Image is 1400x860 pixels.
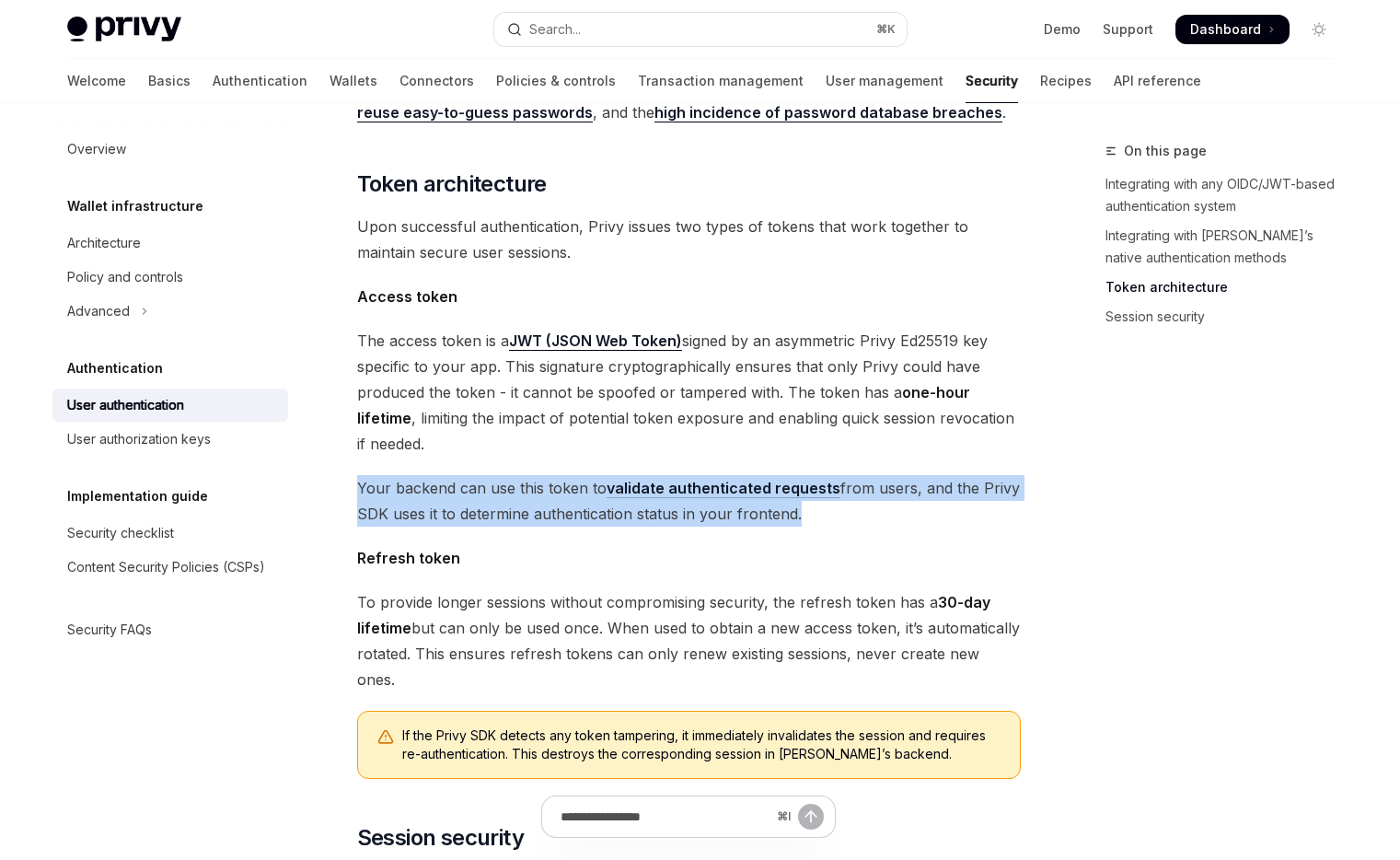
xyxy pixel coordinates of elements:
[607,479,840,498] a: validate authenticated requests
[496,59,616,103] a: Policies & controls
[402,726,1001,763] span: If the Privy SDK detects any token tampering, it immediately invalidates the session and requires...
[638,59,804,103] a: Transaction management
[52,551,288,584] a: Content Security Policies (CSPs)
[52,517,288,550] a: Security checklist
[67,300,130,322] div: Advanced
[67,266,183,288] div: Policy and controls
[654,103,1002,122] a: high incidence of password database breaches
[357,475,1021,527] span: Your backend can use this token to from users, and the Privy SDK uses it to determine authenticat...
[1304,15,1334,44] button: Toggle dark mode
[399,59,474,103] a: Connectors
[52,389,288,422] a: User authentication
[52,261,288,294] a: Policy and controls
[1040,59,1092,103] a: Recipes
[1124,140,1207,162] span: On this page
[67,428,211,450] div: User authorization keys
[67,195,203,217] h5: Wallet infrastructure
[67,59,126,103] a: Welcome
[826,59,943,103] a: User management
[52,227,288,260] a: Architecture
[148,59,191,103] a: Basics
[876,22,896,37] span: ⌘ K
[357,214,1021,265] span: Upon successful authentication, Privy issues two types of tokens that work together to maintain s...
[1103,20,1153,39] a: Support
[67,522,174,544] div: Security checklist
[509,331,682,351] a: JWT (JSON Web Token)
[52,295,288,328] button: Toggle Advanced section
[67,232,141,254] div: Architecture
[67,394,184,416] div: User authentication
[1105,169,1348,221] a: Integrating with any OIDC/JWT-based authentication system
[1105,273,1348,302] a: Token architecture
[1044,20,1081,39] a: Demo
[357,589,1021,692] span: To provide longer sessions without compromising security, the refresh token has a but can only be...
[52,613,288,646] a: Security FAQs
[357,287,457,306] strong: Access token
[357,549,460,567] strong: Refresh token
[966,59,1018,103] a: Security
[67,619,152,641] div: Security FAQs
[1190,20,1261,39] span: Dashboard
[561,796,769,837] input: Ask a question...
[67,138,126,160] div: Overview
[1105,221,1348,273] a: Integrating with [PERSON_NAME]’s native authentication methods
[376,728,395,747] svg: Warning
[529,18,581,41] div: Search...
[1175,15,1290,44] a: Dashboard
[67,485,208,507] h5: Implementation guide
[798,804,824,830] button: Send message
[494,13,907,46] button: Open search
[67,357,163,379] h5: Authentication
[357,593,990,637] strong: 30-day lifetime
[330,59,377,103] a: Wallets
[213,59,307,103] a: Authentication
[67,556,265,578] div: Content Security Policies (CSPs)
[52,133,288,166] a: Overview
[357,169,547,199] span: Token architecture
[357,328,1021,457] span: The access token is a signed by an asymmetric Privy Ed25519 key specific to your app. This signat...
[1114,59,1201,103] a: API reference
[1105,302,1348,331] a: Session security
[67,17,181,42] img: light logo
[52,423,288,456] a: User authorization keys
